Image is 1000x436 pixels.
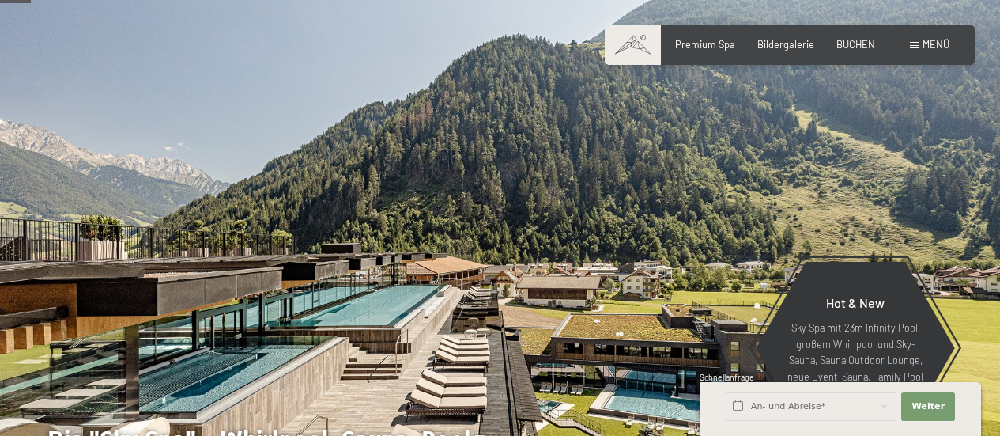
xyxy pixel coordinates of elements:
a: Premium Spa [675,38,735,51]
span: Schnellanfrage [700,373,754,382]
button: Weiter [901,392,955,421]
a: BUCHEN [836,38,875,51]
span: Weiter [911,400,945,413]
p: Sky Spa mit 23m Infinity Pool, großem Whirlpool und Sky-Sauna, Sauna Outdoor Lounge, neue Event-S... [787,320,924,400]
a: Bildergalerie [757,38,814,51]
span: Menü [923,38,949,51]
span: Hot & New [826,295,885,310]
a: Hot & New Sky Spa mit 23m Infinity Pool, großem Whirlpool und Sky-Sauna, Sauna Outdoor Lounge, ne... [755,261,956,435]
